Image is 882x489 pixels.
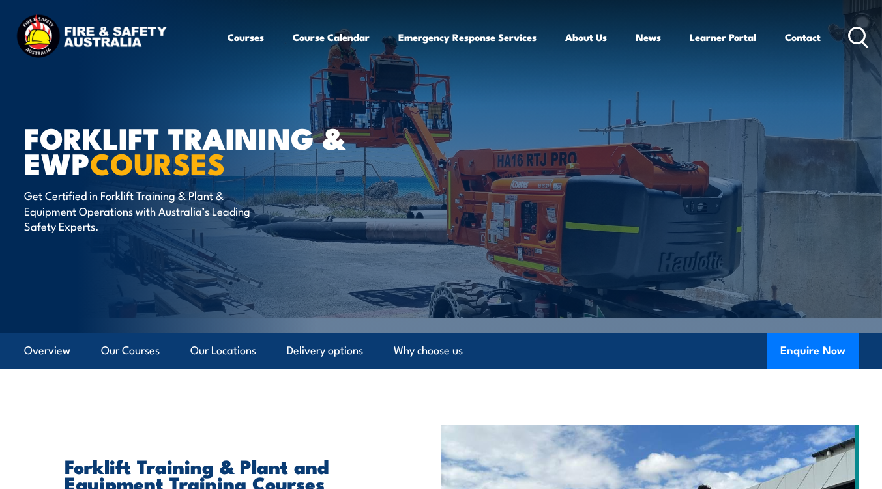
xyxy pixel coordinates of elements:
a: Emergency Response Services [398,21,537,53]
a: Delivery options [287,333,363,368]
a: Our Courses [101,333,160,368]
strong: COURSES [90,140,225,185]
a: Why choose us [394,333,463,368]
a: Courses [228,21,264,53]
a: About Us [565,21,607,53]
a: Learner Portal [690,21,756,53]
a: Our Locations [190,333,256,368]
a: Overview [24,333,70,368]
button: Enquire Now [767,333,859,369]
h1: Forklift Training & EWP [24,124,346,175]
a: Course Calendar [293,21,370,53]
a: Contact [785,21,821,53]
a: News [636,21,661,53]
p: Get Certified in Forklift Training & Plant & Equipment Operations with Australia’s Leading Safety... [24,188,262,233]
